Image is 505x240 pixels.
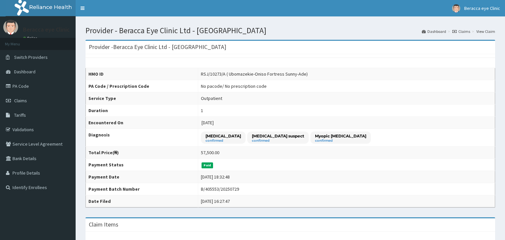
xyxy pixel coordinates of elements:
[202,162,213,168] span: Paid
[252,133,304,139] p: [MEDICAL_DATA] suspect
[202,120,214,126] span: [DATE]
[315,139,366,142] small: confirmed
[14,54,48,60] span: Switch Providers
[86,159,198,171] th: Payment Status
[86,171,198,183] th: Payment Date
[201,83,267,89] div: No pacode / No prescription code
[464,5,500,11] span: Beracca eye Clinic
[86,195,198,207] th: Date Filed
[205,133,241,139] p: [MEDICAL_DATA]
[85,26,495,35] h1: Provider - Beracca Eye Clinic Ltd - [GEOGRAPHIC_DATA]
[201,174,230,180] div: [DATE] 18:32:48
[86,105,198,117] th: Duration
[201,95,222,102] div: Outpatient
[452,4,460,12] img: User Image
[3,20,18,35] img: User Image
[14,69,36,75] span: Dashboard
[23,27,70,33] p: Beracca eye Clinic
[23,36,39,40] a: Online
[252,139,304,142] small: confirmed
[89,222,118,228] h3: Claim Items
[201,149,219,156] div: 57,500.00
[201,186,239,192] div: B/405553/20250729
[315,133,366,139] p: Myopic [MEDICAL_DATA]
[201,198,230,204] div: [DATE] 16:27:47
[86,129,198,147] th: Diagnosis
[422,29,446,34] a: Dashboard
[86,117,198,129] th: Encountered On
[86,147,198,159] th: Total Price(₦)
[89,44,226,50] h3: Provider - Beracca Eye Clinic Ltd - [GEOGRAPHIC_DATA]
[86,92,198,105] th: Service Type
[86,80,198,92] th: PA Code / Prescription Code
[201,71,308,77] div: RSJ/10273/A ( Ubomazekie-Oniso Fortress Sunny-Ade)
[86,183,198,195] th: Payment Batch Number
[14,112,26,118] span: Tariffs
[205,139,241,142] small: confirmed
[86,68,198,80] th: HMO ID
[14,98,27,104] span: Claims
[201,107,203,114] div: 1
[476,29,495,34] a: View Claim
[452,29,470,34] a: Claims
